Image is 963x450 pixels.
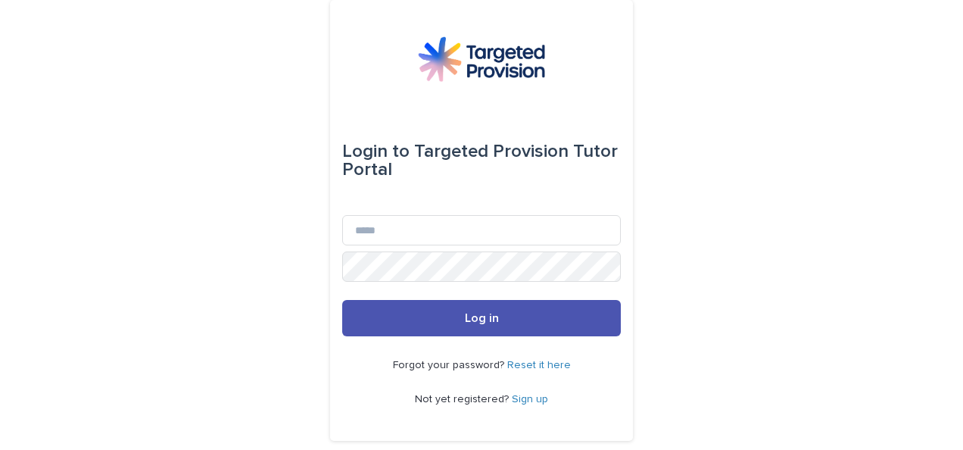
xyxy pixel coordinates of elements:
button: Log in [342,300,621,336]
a: Reset it here [507,360,571,370]
span: Login to [342,142,410,161]
span: Forgot your password? [393,360,507,370]
img: M5nRWzHhSzIhMunXDL62 [418,36,545,82]
span: Not yet registered? [415,394,512,405]
div: Targeted Provision Tutor Portal [342,130,621,191]
span: Log in [465,312,499,324]
a: Sign up [512,394,548,405]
